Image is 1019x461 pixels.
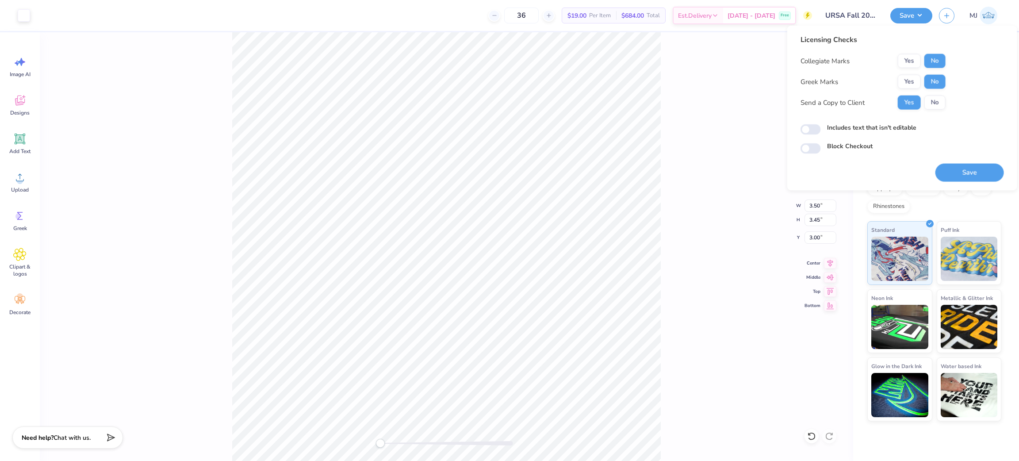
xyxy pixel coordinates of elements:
[871,293,893,303] span: Neon Ink
[9,309,31,316] span: Decorate
[924,96,946,110] button: No
[678,11,712,20] span: Est. Delivery
[728,11,775,20] span: [DATE] - [DATE]
[898,75,921,89] button: Yes
[9,148,31,155] span: Add Text
[965,7,1001,24] a: MJ
[54,434,91,442] span: Chat with us.
[10,109,30,116] span: Designs
[801,35,946,45] div: Licensing Checks
[871,237,928,281] img: Standard
[827,142,873,151] label: Block Checkout
[801,77,838,87] div: Greek Marks
[804,288,820,295] span: Top
[11,186,29,193] span: Upload
[804,302,820,309] span: Bottom
[801,97,865,108] div: Send a Copy to Client
[804,274,820,281] span: Middle
[941,293,993,303] span: Metallic & Glitter Ink
[924,75,946,89] button: No
[941,373,998,417] img: Water based Ink
[924,54,946,68] button: No
[504,8,539,23] input: – –
[5,263,34,277] span: Clipart & logos
[567,11,586,20] span: $19.00
[781,12,789,19] span: Free
[801,56,850,66] div: Collegiate Marks
[827,123,916,132] label: Includes text that isn't editable
[871,373,928,417] img: Glow in the Dark Ink
[871,305,928,349] img: Neon Ink
[941,237,998,281] img: Puff Ink
[621,11,644,20] span: $684.00
[22,434,54,442] strong: Need help?
[890,8,932,23] button: Save
[10,71,31,78] span: Image AI
[376,439,385,448] div: Accessibility label
[941,305,998,349] img: Metallic & Glitter Ink
[589,11,611,20] span: Per Item
[980,7,997,24] img: Mark Joshua Mullasgo
[898,54,921,68] button: Yes
[941,225,959,234] span: Puff Ink
[819,7,884,24] input: Untitled Design
[898,96,921,110] button: Yes
[935,164,1004,182] button: Save
[13,225,27,232] span: Greek
[871,225,895,234] span: Standard
[804,260,820,267] span: Center
[969,11,977,21] span: MJ
[647,11,660,20] span: Total
[941,361,981,371] span: Water based Ink
[867,200,910,213] div: Rhinestones
[871,361,922,371] span: Glow in the Dark Ink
